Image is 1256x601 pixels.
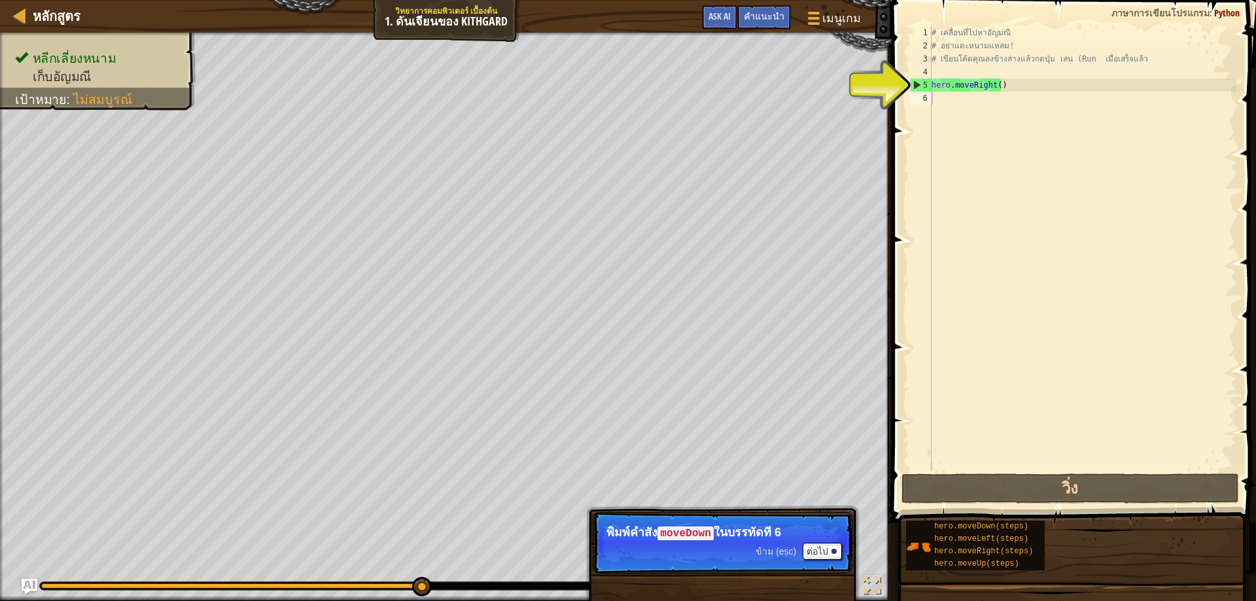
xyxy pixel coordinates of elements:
span: : [1210,7,1214,19]
div: 4 [910,65,932,78]
button: ต่อไป [803,543,842,560]
button: วิ่ง [901,473,1240,504]
span: hero.moveUp(steps) [934,559,1019,568]
a: หลักสูตร [26,7,80,25]
button: เมนูเกม [797,5,869,36]
span: hero.moveLeft(steps) [934,534,1028,543]
span: Ask AI [708,10,731,22]
span: Python [1214,7,1240,19]
span: ข้าม (esc) [756,546,796,557]
button: Ask AI [22,579,37,594]
div: 2 [910,39,932,52]
div: 3 [910,52,932,65]
span: : [67,92,74,107]
li: หลีกเลี่ยงหนาม [15,49,182,67]
span: ไม่สมบูรณ์ [73,92,132,107]
span: hero.moveDown(steps) [934,522,1028,531]
span: เป้าหมาย [15,92,66,107]
div: 5 [911,78,932,92]
span: คำแนะนำ [744,10,784,22]
span: hero.moveRight(steps) [934,547,1033,556]
span: หลีกเลี่ยงหนาม [33,51,116,65]
button: สลับเป็นเต็มจอ [859,574,885,601]
button: Ask AI [702,5,737,29]
div: 6 [910,92,932,105]
code: moveDown [657,526,714,541]
span: เก็บอัญมณี [33,69,92,84]
li: เก็บอัญมณี [15,67,182,86]
div: 1 [910,26,932,39]
img: portrait.png [906,534,931,559]
p: พิมพ์คำสั่ง ในบรรทัดที่ 6 [606,526,839,540]
span: ภาษาการเขียนโปรแกรม [1111,7,1210,19]
span: หลักสูตร [33,7,80,25]
span: เมนูเกม [822,10,861,27]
